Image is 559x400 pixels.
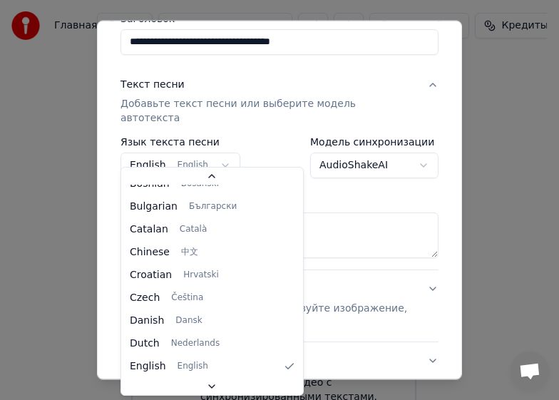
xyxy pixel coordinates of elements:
[183,270,219,281] span: Hrvatski
[171,338,220,349] span: Nederlands
[130,200,178,214] span: Bulgarian
[171,292,203,304] span: Čeština
[178,361,208,372] span: English
[130,359,166,374] span: English
[130,337,160,351] span: Dutch
[181,247,198,258] span: 中文
[130,314,164,328] span: Danish
[130,222,168,237] span: Catalan
[175,315,202,327] span: Dansk
[130,268,172,282] span: Croatian
[180,224,207,235] span: Català
[189,201,237,212] span: Български
[130,291,160,305] span: Czech
[130,245,170,260] span: Chinese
